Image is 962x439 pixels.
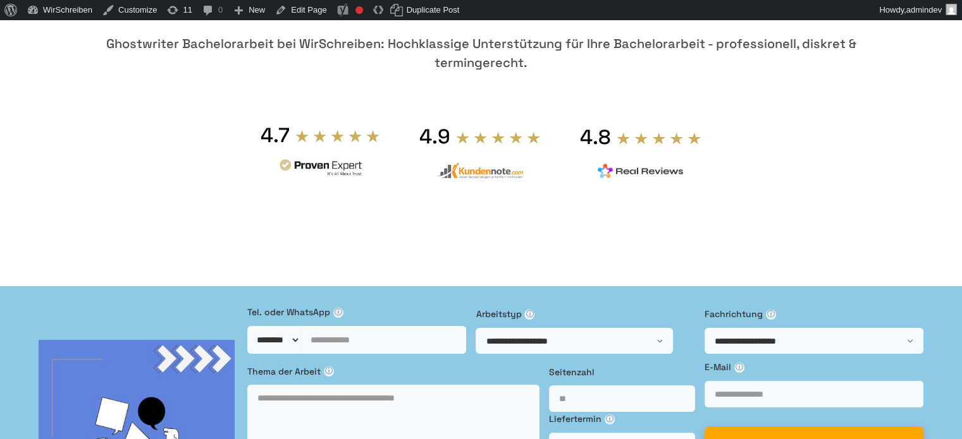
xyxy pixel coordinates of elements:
[580,124,611,150] div: 4.8
[324,366,334,376] span: ⓘ
[455,131,541,145] img: stars
[437,162,523,179] img: kundennote
[549,365,695,379] label: Seitenzahl
[419,124,450,149] div: 4.9
[295,129,381,143] img: stars
[333,308,343,318] span: ⓘ
[605,414,615,424] span: ⓘ
[476,307,694,321] label: Arbeitstyp
[247,364,539,378] label: Thema der Arbeit
[598,164,684,179] img: realreviews
[261,123,290,148] div: 4.7
[247,305,466,319] label: Tel. oder WhatsApp
[766,310,776,320] span: ⓘ
[87,34,876,72] div: Ghostwriter Bachelorarbeit bei WirSchreiben: Hochklassige Unterstützung für Ihre Bachelorarbeit -...
[906,5,942,15] span: admindev
[549,412,695,426] label: Liefertermin
[705,307,923,321] label: Fachrichtung
[355,6,363,14] div: Focus keyphrase not set
[705,360,923,374] label: E-Mail
[616,131,702,145] img: stars
[524,310,534,320] span: ⓘ
[734,363,744,373] span: ⓘ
